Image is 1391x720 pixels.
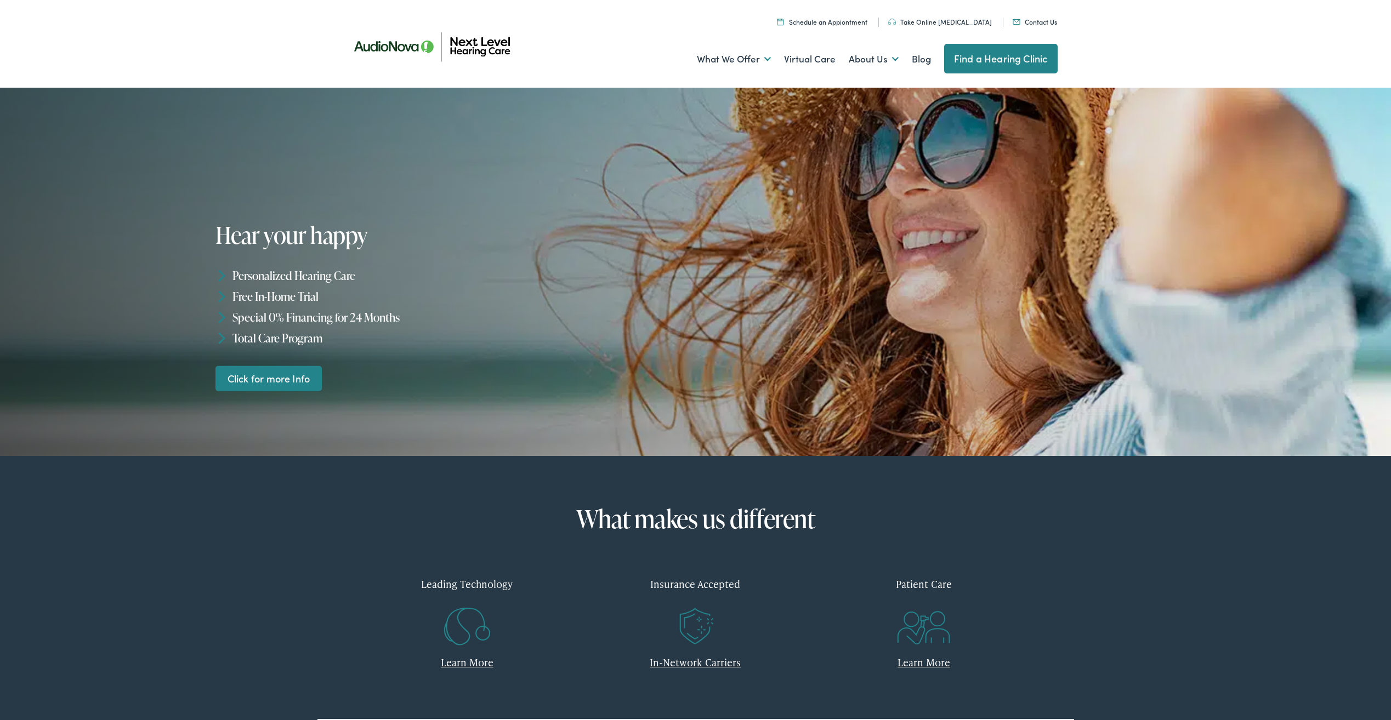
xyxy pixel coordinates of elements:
a: Blog [912,39,931,79]
img: Calendar icon representing the ability to schedule a hearing test or hearing aid appointment at N... [777,18,783,25]
h1: Hear your happy [215,222,549,248]
li: Personalized Hearing Care [215,265,702,286]
a: Patient Care [818,568,1030,633]
img: An icon representing mail communication is presented in a unique teal color. [1013,19,1020,25]
a: Contact Us [1013,17,1057,26]
a: About Us [849,39,899,79]
a: Click for more Info [215,365,322,391]
img: An icon symbolizing headphones, colored in teal, suggests audio-related services or features. [888,19,896,25]
a: Find a Hearing Clinic [944,44,1058,73]
div: Leading Technology [361,568,574,600]
a: Leading Technology [361,568,574,633]
li: Free In-Home Trial [215,286,702,307]
h2: What makes us different [361,505,1030,533]
li: Total Care Program [215,327,702,348]
a: Take Online [MEDICAL_DATA] [888,17,992,26]
li: Special 0% Financing for 24 Months [215,307,702,328]
a: Schedule an Appiontment [777,17,867,26]
a: What We Offer [697,39,771,79]
div: Insurance Accepted [589,568,802,600]
div: Patient Care [818,568,1030,600]
a: Virtual Care [784,39,836,79]
a: Insurance Accepted [589,568,802,633]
